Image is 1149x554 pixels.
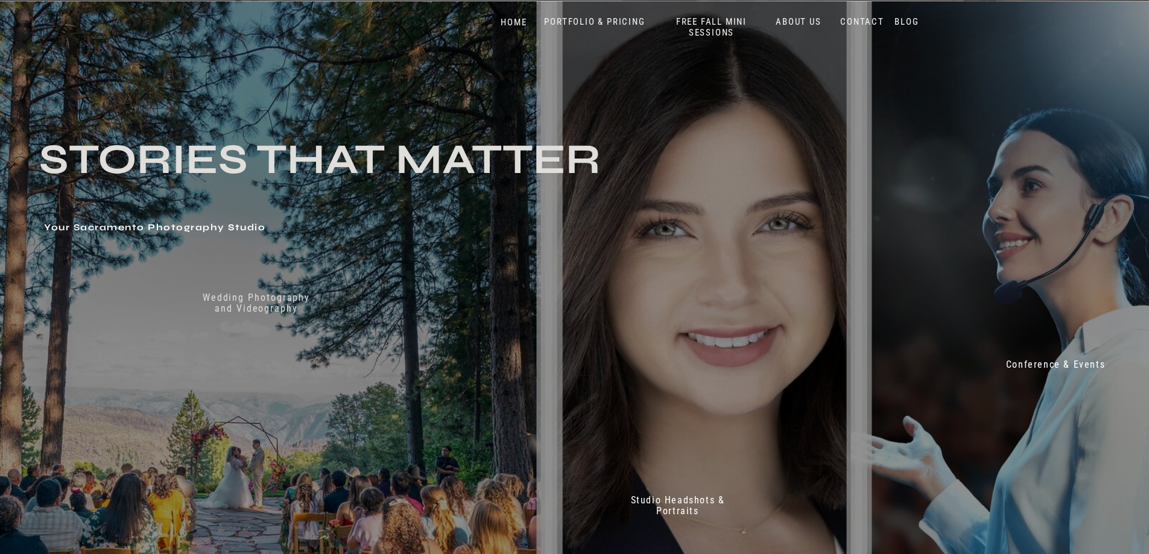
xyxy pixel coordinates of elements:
h2: Don't just take our word for it [592,289,940,406]
p: 70+ 5 Star reviews on Google & Yelp [696,449,858,482]
a: FREE FALL MINI SESSIONS [662,16,762,39]
a: PORTFOLIO & PRICING [540,16,650,28]
a: Studio Headshots & Portraits [616,495,739,521]
a: CONTACT [838,16,887,28]
a: BLOG [892,16,922,28]
a: HOME [489,17,540,28]
a: Wedding Photography and Videography [194,292,319,325]
a: Conference & Events [998,359,1113,376]
h1: Your Sacramento Photography Studio [44,222,492,235]
a: ABOUT US [773,16,825,28]
h3: Stories that Matter [39,140,642,214]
